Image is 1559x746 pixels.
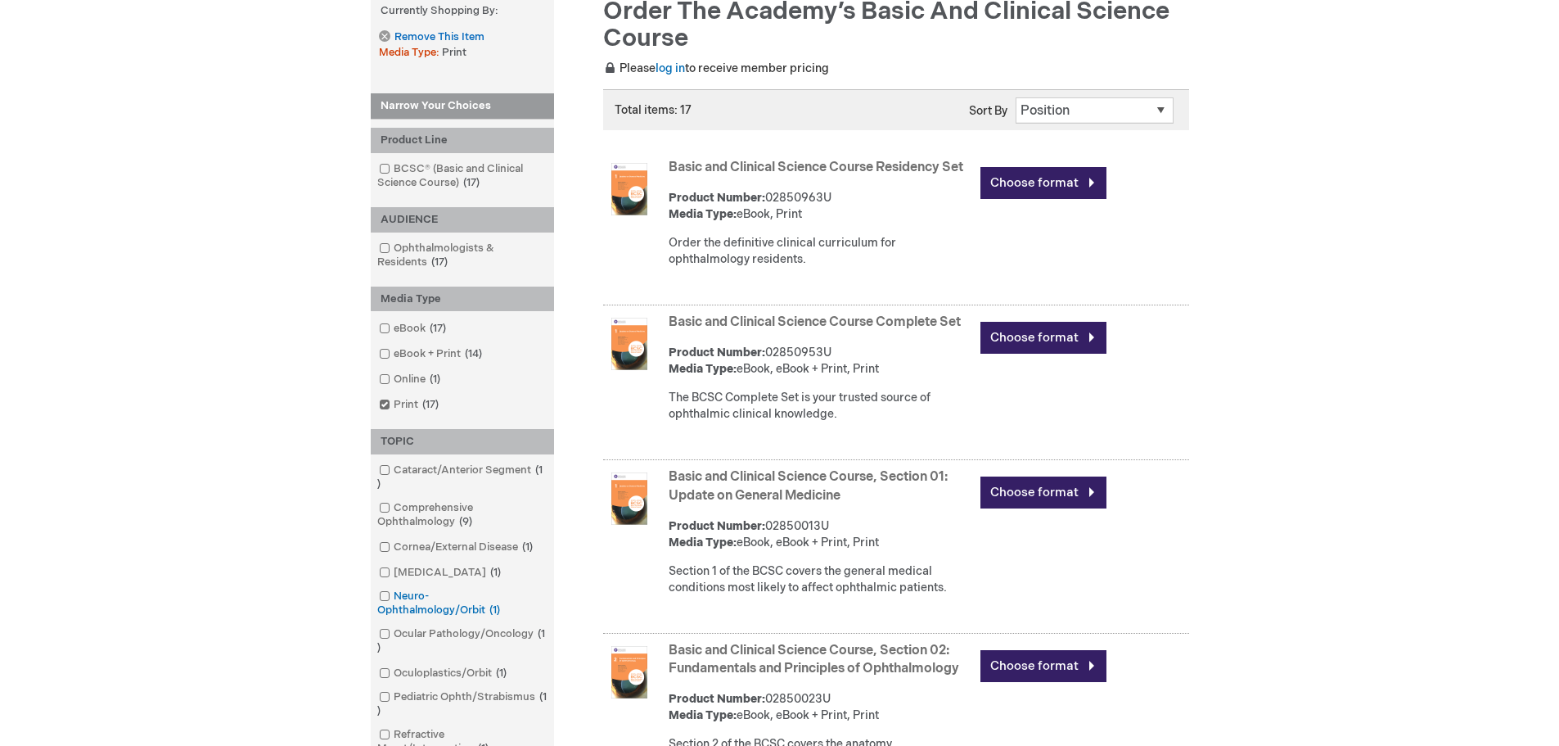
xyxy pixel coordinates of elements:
[669,519,765,533] strong: Product Number:
[375,346,489,362] a: eBook + Print14
[371,207,554,233] div: AUDIENCE
[669,643,959,677] a: Basic and Clinical Science Course, Section 02: Fundamentals and Principles of Ophthalmology
[980,322,1106,354] a: Choose format
[461,347,486,360] span: 14
[375,372,447,387] a: Online1
[377,463,543,491] span: 1
[603,163,656,215] img: Basic and Clinical Science Course Residency Set
[669,708,737,722] strong: Media Type:
[379,30,484,44] a: Remove This Item
[980,650,1106,682] a: Choose format
[371,128,554,153] div: Product Line
[980,167,1106,199] a: Choose format
[426,322,450,335] span: 17
[492,667,511,680] span: 1
[980,477,1106,509] a: Choose format
[669,536,737,549] strong: Media Type:
[669,160,963,175] a: Basic and Clinical Science Course Residency Set
[459,176,484,189] span: 17
[518,540,537,554] span: 1
[375,589,550,618] a: Neuro-Ophthalmology/Orbit1
[426,373,444,386] span: 1
[375,666,513,681] a: Oculoplastics/Orbit1
[375,241,550,270] a: Ophthalmologists & Residents17
[669,563,972,596] div: Section 1 of the BCSC covers the general medical conditions most likely to affect ophthalmic pati...
[669,191,765,205] strong: Product Number:
[669,346,765,359] strong: Product Number:
[603,472,656,525] img: Basic and Clinical Science Course, Section 01: Update on General Medicine
[669,314,961,330] a: Basic and Clinical Science Course Complete Set
[669,190,972,223] div: 02850963U eBook, Print
[615,103,692,117] span: Total items: 17
[603,61,829,75] span: Please to receive member pricing
[375,161,550,191] a: BCSC® (Basic and Clinical Science Course)17
[669,518,972,551] div: 02850013U eBook, eBook + Print, Print
[486,566,505,579] span: 1
[375,540,539,555] a: Cornea/External Disease1
[455,515,476,528] span: 9
[669,469,948,504] a: Basic and Clinical Science Course, Section 01: Update on General Medicine
[377,627,545,654] span: 1
[603,318,656,370] img: Basic and Clinical Science Course Complete Set
[371,287,554,312] div: Media Type
[427,255,452,269] span: 17
[969,104,1007,118] label: Sort By
[375,626,550,656] a: Ocular Pathology/Oncology1
[379,46,442,59] span: Media Type
[669,390,972,423] div: The BCSC Complete Set is your trusted source of ophthalmic clinical knowledge.
[442,46,466,59] span: Print
[669,207,737,221] strong: Media Type:
[375,397,445,413] a: Print17
[669,362,737,376] strong: Media Type:
[371,429,554,454] div: TOPIC
[669,691,972,724] div: 02850023U eBook, eBook + Print, Print
[377,690,547,717] span: 1
[371,93,554,120] strong: Narrow Your Choices
[375,463,550,492] a: Cataract/Anterior Segment1
[669,235,972,268] div: Order the definitive clinical curriculum for ophthalmology residents.
[669,345,972,378] div: 02850953U eBook, eBook + Print, Print
[375,321,453,337] a: eBook17
[394,29,484,45] span: Remove This Item
[603,646,656,699] img: Basic and Clinical Science Course, Section 02: Fundamentals and Principles of Ophthalmology
[485,604,504,617] span: 1
[375,565,507,581] a: [MEDICAL_DATA]1
[669,692,765,706] strong: Product Number:
[656,61,685,75] a: log in
[418,398,443,411] span: 17
[375,689,550,719] a: Pediatric Ophth/Strabismus1
[375,500,550,530] a: Comprehensive Ophthalmology9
